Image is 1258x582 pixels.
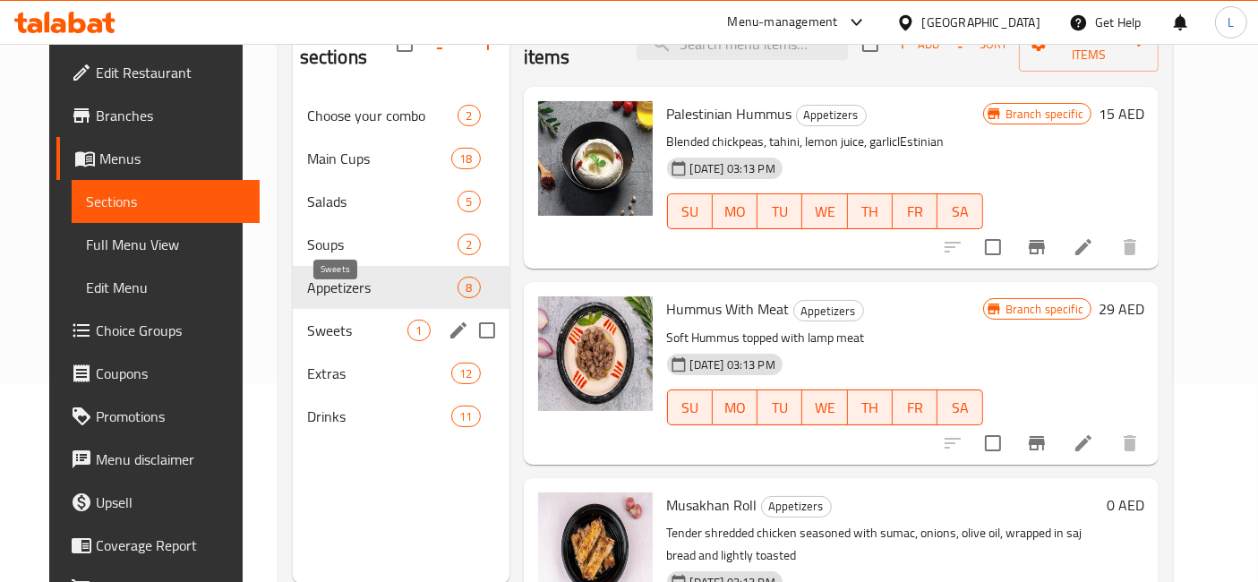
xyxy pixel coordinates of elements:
span: SA [945,199,975,225]
span: Palestinian Hummus [667,100,792,127]
span: Sweets [307,320,408,341]
div: Appetizers [796,105,867,126]
p: Soft Hummus topped with lamp meat [667,327,983,349]
span: TU [765,395,795,421]
div: Drinks11 [293,395,509,438]
div: Choose your combo2 [293,94,509,137]
div: [GEOGRAPHIC_DATA] [922,13,1040,32]
p: Tender shredded chicken seasoned with sumac, onions, olive oil, wrapped in saj bread and lightly ... [667,522,1100,567]
a: Edit Menu [72,266,260,309]
span: Appetizers [794,301,863,321]
div: items [451,148,480,169]
button: SA [937,193,982,229]
button: SA [937,389,982,425]
span: TH [855,395,886,421]
div: items [451,363,480,384]
span: Drinks [307,406,452,427]
button: delete [1108,422,1151,465]
p: Blended chickpeas, tahini, lemon juice, garliclEstinian [667,131,983,153]
span: TU [765,199,795,225]
nav: Menu sections [293,87,509,445]
button: Branch-specific-item [1015,226,1058,269]
a: Coverage Report [56,524,260,567]
span: Select to update [974,424,1012,462]
span: Branches [96,105,245,126]
span: Appetizers [307,277,458,298]
a: Edit menu item [1073,236,1094,258]
a: Coupons [56,352,260,395]
span: SU [675,395,706,421]
span: 2 [458,107,479,124]
span: Coupons [96,363,245,384]
button: delete [1108,226,1151,269]
span: Extras [307,363,452,384]
h2: Menu sections [300,17,397,71]
div: Sweets1edit [293,309,509,352]
span: Hummus With Meat [667,295,790,322]
a: Branches [56,94,260,137]
span: Menus [99,148,245,169]
span: Choose your combo [307,105,458,126]
span: Musakhan Roll [667,492,757,518]
span: WE [809,199,840,225]
span: 11 [452,408,479,425]
span: Sections [86,191,245,212]
span: Menu disclaimer [96,449,245,470]
span: Choice Groups [96,320,245,341]
span: Select to update [974,228,1012,266]
a: Sections [72,180,260,223]
span: Edit Restaurant [96,62,245,83]
span: Edit Menu [86,277,245,298]
img: Palestinian Hummus [538,101,653,216]
span: Appetizers [762,496,831,517]
h2: Menu items [524,17,616,71]
button: WE [802,193,847,229]
span: 5 [458,193,479,210]
div: Extras12 [293,352,509,395]
h6: 0 AED [1107,492,1144,518]
span: Full Menu View [86,234,245,255]
span: Upsell [96,492,245,513]
span: 2 [458,236,479,253]
a: Menu disclaimer [56,438,260,481]
button: SU [667,193,713,229]
h6: 29 AED [1099,296,1144,321]
div: items [407,320,430,341]
span: 1 [408,322,429,339]
button: Branch-specific-item [1015,422,1058,465]
span: MO [720,395,750,421]
span: 12 [452,365,479,382]
button: edit [445,317,472,344]
button: WE [802,389,847,425]
button: TU [757,193,802,229]
button: FR [893,389,937,425]
div: items [458,234,480,255]
span: Salads [307,191,458,212]
a: Menus [56,137,260,180]
img: Hummus With Meat [538,296,653,411]
h6: 15 AED [1099,101,1144,126]
a: Upsell [56,481,260,524]
span: Coverage Report [96,535,245,556]
div: Soups2 [293,223,509,266]
span: [DATE] 03:13 PM [683,356,783,373]
div: Main Cups [307,148,452,169]
div: items [458,191,480,212]
span: Soups [307,234,458,255]
span: FR [900,395,930,421]
div: Appetizers [793,300,864,321]
span: SU [675,199,706,225]
div: items [451,406,480,427]
span: MO [720,199,750,225]
span: Promotions [96,406,245,427]
a: Edit Restaurant [56,51,260,94]
button: MO [713,193,757,229]
span: WE [809,395,840,421]
button: TH [848,389,893,425]
button: TU [757,389,802,425]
